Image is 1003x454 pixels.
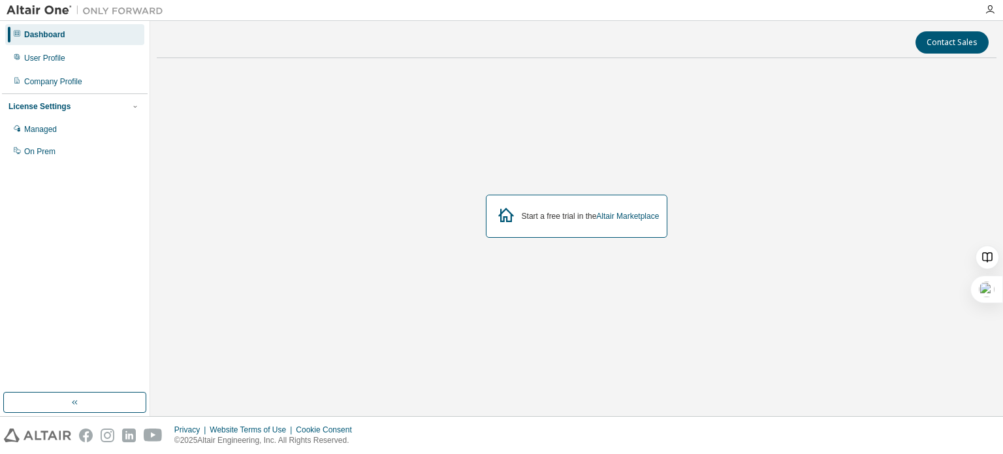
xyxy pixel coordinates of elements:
[24,53,65,63] div: User Profile
[24,124,57,135] div: Managed
[174,425,210,435] div: Privacy
[596,212,659,221] a: Altair Marketplace
[4,429,71,442] img: altair_logo.svg
[915,31,989,54] button: Contact Sales
[522,211,660,221] div: Start a free trial in the
[79,429,93,442] img: facebook.svg
[24,29,65,40] div: Dashboard
[7,4,170,17] img: Altair One
[24,76,82,87] div: Company Profile
[174,435,360,446] p: © 2025 Altair Engineering, Inc. All Rights Reserved.
[122,429,136,442] img: linkedin.svg
[144,429,163,442] img: youtube.svg
[210,425,296,435] div: Website Terms of Use
[296,425,359,435] div: Cookie Consent
[101,429,114,442] img: instagram.svg
[8,101,71,112] div: License Settings
[24,146,56,157] div: On Prem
